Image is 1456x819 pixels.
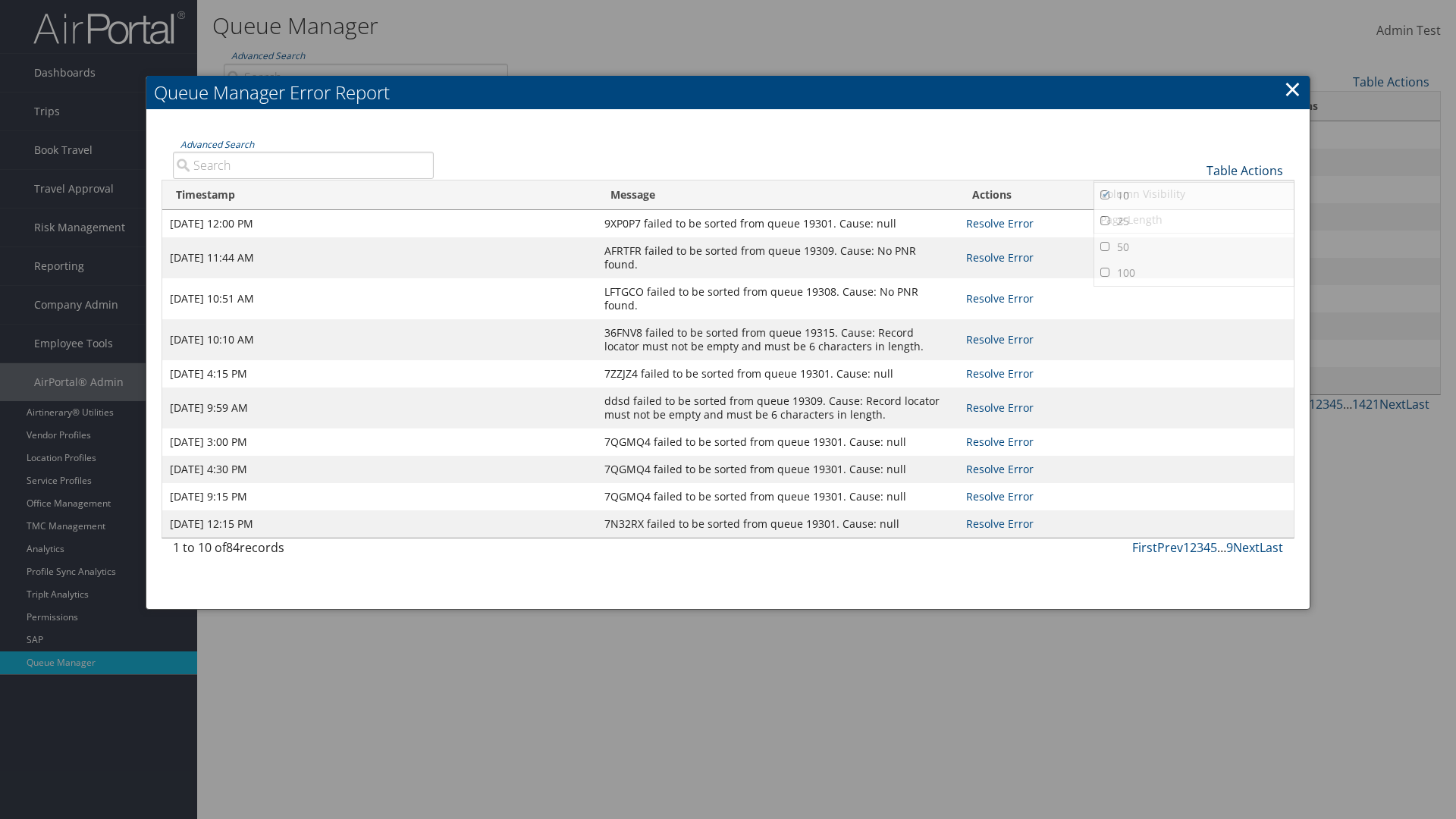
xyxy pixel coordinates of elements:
a: Resolve Error [966,250,1034,265]
a: Resolve Error [966,462,1034,476]
td: [DATE] 4:15 PM [162,360,597,388]
td: 7ZZJZ4 failed to be sorted from queue 19301. Cause: null [597,360,959,388]
a: Last [1260,539,1283,556]
td: [DATE] 12:00 PM [162,210,597,237]
a: Resolve Error [966,216,1034,231]
td: 7QGMQ4 failed to be sorted from queue 19301. Cause: null [597,456,959,483]
a: Resolve Error [966,366,1034,381]
a: 10 [1094,183,1294,209]
a: Resolve Error [966,400,1034,415]
a: 3 [1197,539,1203,556]
a: Resolve Error [966,489,1034,504]
a: 100 [1094,260,1294,286]
h2: Queue Manager Error Report [146,76,1310,109]
a: Advanced Search [180,138,254,151]
span: … [1217,539,1226,556]
input: Advanced Search [173,152,434,179]
a: Resolve Error [966,332,1034,347]
a: Resolve Error [966,291,1034,306]
div: 1 to 10 of records [173,538,434,564]
td: ddsd failed to be sorted from queue 19309. Cause: Record locator must not be empty and must be 6 ... [597,388,959,428]
a: 1 [1183,539,1190,556]
a: Column Visibility [1094,181,1294,207]
a: 25 [1094,209,1294,234]
td: [DATE] 10:10 AM [162,319,597,360]
a: × [1284,74,1301,104]
td: 7QGMQ4 failed to be sorted from queue 19301. Cause: null [597,483,959,510]
td: [DATE] 3:00 PM [162,428,597,456]
a: 50 [1094,234,1294,260]
td: 36FNV8 failed to be sorted from queue 19315. Cause: Record locator must not be empty and must be ... [597,319,959,360]
td: 7N32RX failed to be sorted from queue 19301. Cause: null [597,510,959,538]
a: Next [1233,539,1260,556]
th: Timestamp: activate to sort column ascending [162,180,597,210]
a: Resolve Error [966,435,1034,449]
a: 9 [1226,539,1233,556]
td: [DATE] 9:15 PM [162,483,597,510]
td: LFTGCO failed to be sorted from queue 19308. Cause: No PNR found. [597,278,959,319]
a: Table Actions [1207,162,1283,179]
td: [DATE] 9:59 AM [162,388,597,428]
a: 2 [1190,539,1197,556]
a: 5 [1210,539,1217,556]
td: [DATE] 11:44 AM [162,237,597,278]
td: [DATE] 4:30 PM [162,456,597,483]
th: Actions [959,180,1294,210]
td: AFRTFR failed to be sorted from queue 19309. Cause: No PNR found. [597,237,959,278]
td: 7QGMQ4 failed to be sorted from queue 19301. Cause: null [597,428,959,456]
td: 9XP0P7 failed to be sorted from queue 19301. Cause: null [597,210,959,237]
a: Prev [1157,539,1183,556]
td: [DATE] 10:51 AM [162,278,597,319]
td: [DATE] 12:15 PM [162,510,597,538]
th: Message: activate to sort column ascending [597,180,959,210]
a: Resolve Error [966,516,1034,531]
span: 84 [226,539,240,556]
a: 4 [1203,539,1210,556]
a: First [1132,539,1157,556]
